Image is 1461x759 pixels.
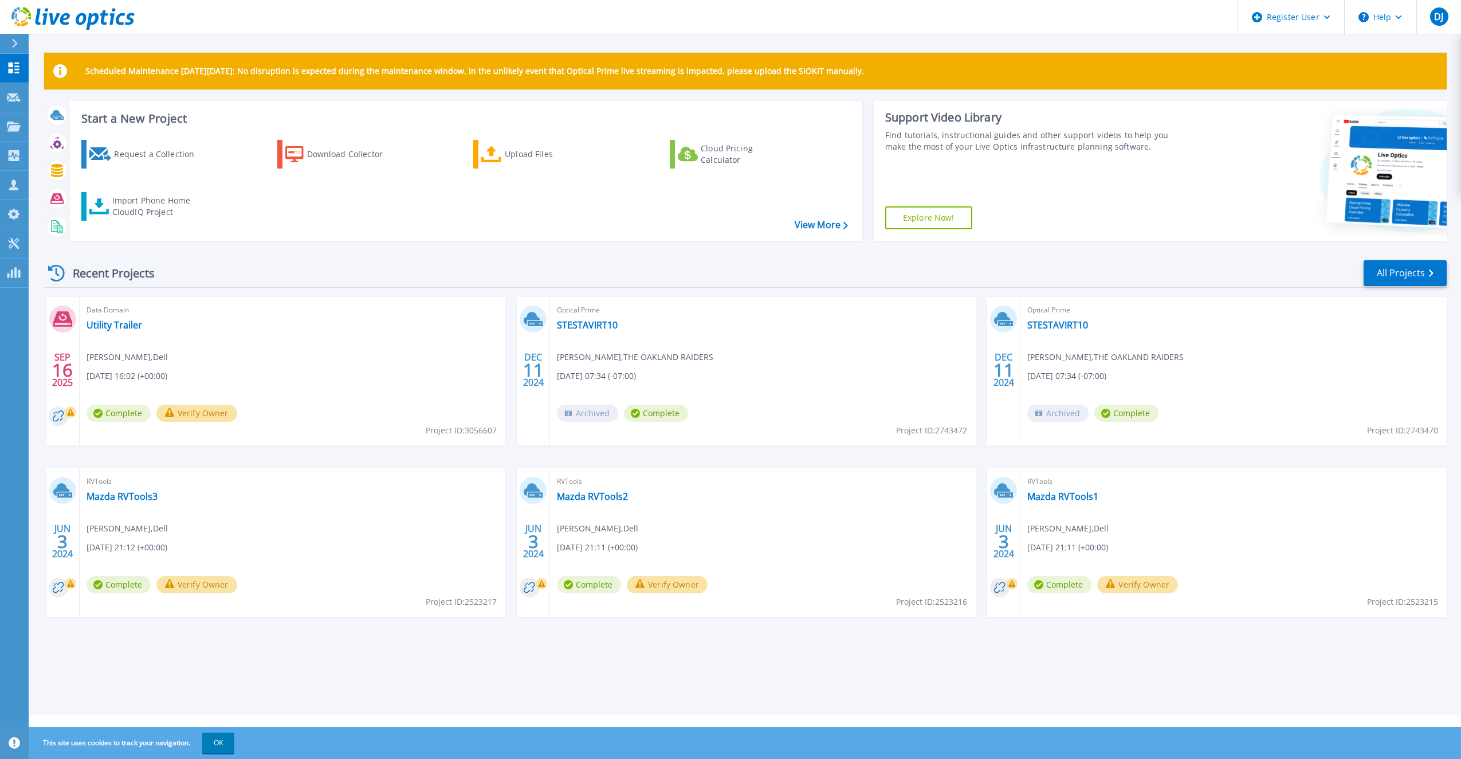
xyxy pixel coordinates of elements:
a: Mazda RVTools3 [87,491,158,502]
span: Complete [87,405,151,422]
a: Upload Files [473,140,601,169]
h3: Start a New Project [81,112,847,125]
a: Explore Now! [885,206,972,229]
button: Verify Owner [156,405,237,422]
span: 3 [528,537,539,546]
button: Verify Owner [627,576,708,593]
span: Complete [624,405,688,422]
span: Project ID: 2743470 [1367,424,1438,437]
div: DEC 2024 [523,349,544,391]
span: [PERSON_NAME] , THE OAKLAND RAIDERS [1027,351,1184,363]
button: Verify Owner [1097,576,1178,593]
div: Support Video Library [885,110,1181,125]
span: [PERSON_NAME] , Dell [557,522,638,535]
a: Mazda RVTools1 [1027,491,1098,502]
span: Project ID: 3056607 [426,424,497,437]
span: Project ID: 2523216 [896,596,967,608]
span: Optical Prime [1027,304,1439,316]
a: Utility Trailer [87,319,142,331]
span: [PERSON_NAME] , Dell [1027,522,1109,535]
div: Cloud Pricing Calculator [701,143,792,166]
div: Download Collector [307,143,399,166]
span: [DATE] 21:11 (+00:00) [1027,541,1108,554]
div: Find tutorials, instructional guides and other support videos to help you make the most of your L... [885,130,1181,152]
div: Recent Projects [44,259,170,287]
a: STESTAVIRT10 [557,319,618,331]
span: [PERSON_NAME] , THE OAKLAND RAIDERS [557,351,713,363]
span: Data Domain [87,304,498,316]
span: Complete [87,576,151,593]
span: Archived [557,405,618,422]
span: Project ID: 2523215 [1367,596,1438,608]
div: Import Phone Home CloudIQ Project [112,195,202,218]
span: [DATE] 16:02 (+00:00) [87,370,167,382]
button: OK [202,733,234,753]
span: Archived [1027,405,1089,422]
span: RVTools [87,475,498,488]
span: Complete [1027,576,1091,593]
a: Download Collector [277,140,405,169]
span: [DATE] 21:12 (+00:00) [87,541,167,554]
a: Cloud Pricing Calculator [670,140,798,169]
div: Request a Collection [114,143,206,166]
div: SEP 2025 [52,349,73,391]
span: Project ID: 2523217 [426,596,497,608]
span: 11 [993,365,1014,375]
span: DJ [1434,12,1443,21]
span: [DATE] 21:11 (+00:00) [557,541,638,554]
span: [PERSON_NAME] , Dell [87,522,168,535]
span: Optical Prime [557,304,969,316]
div: DEC 2024 [993,349,1015,391]
span: Complete [557,576,621,593]
span: 3 [57,537,68,546]
span: 11 [523,365,544,375]
span: 16 [52,365,73,375]
span: Complete [1094,405,1158,422]
a: View More [795,220,848,230]
a: All Projects [1364,260,1447,286]
div: JUN 2024 [523,521,544,562]
span: This site uses cookies to track your navigation. [32,733,234,753]
span: RVTools [1027,475,1439,488]
div: Upload Files [505,143,596,166]
a: Mazda RVTools2 [557,491,628,502]
span: [PERSON_NAME] , Dell [87,351,168,363]
a: Request a Collection [81,140,209,169]
div: JUN 2024 [52,521,73,562]
span: RVTools [557,475,969,488]
span: [DATE] 07:34 (-07:00) [1027,370,1106,382]
span: [DATE] 07:34 (-07:00) [557,370,636,382]
span: 3 [999,537,1009,546]
button: Verify Owner [156,576,237,593]
span: Project ID: 2743472 [896,424,967,437]
a: STESTAVIRT10 [1027,319,1088,331]
div: JUN 2024 [993,521,1015,562]
p: Scheduled Maintenance [DATE][DATE]: No disruption is expected during the maintenance window. In t... [85,66,864,76]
